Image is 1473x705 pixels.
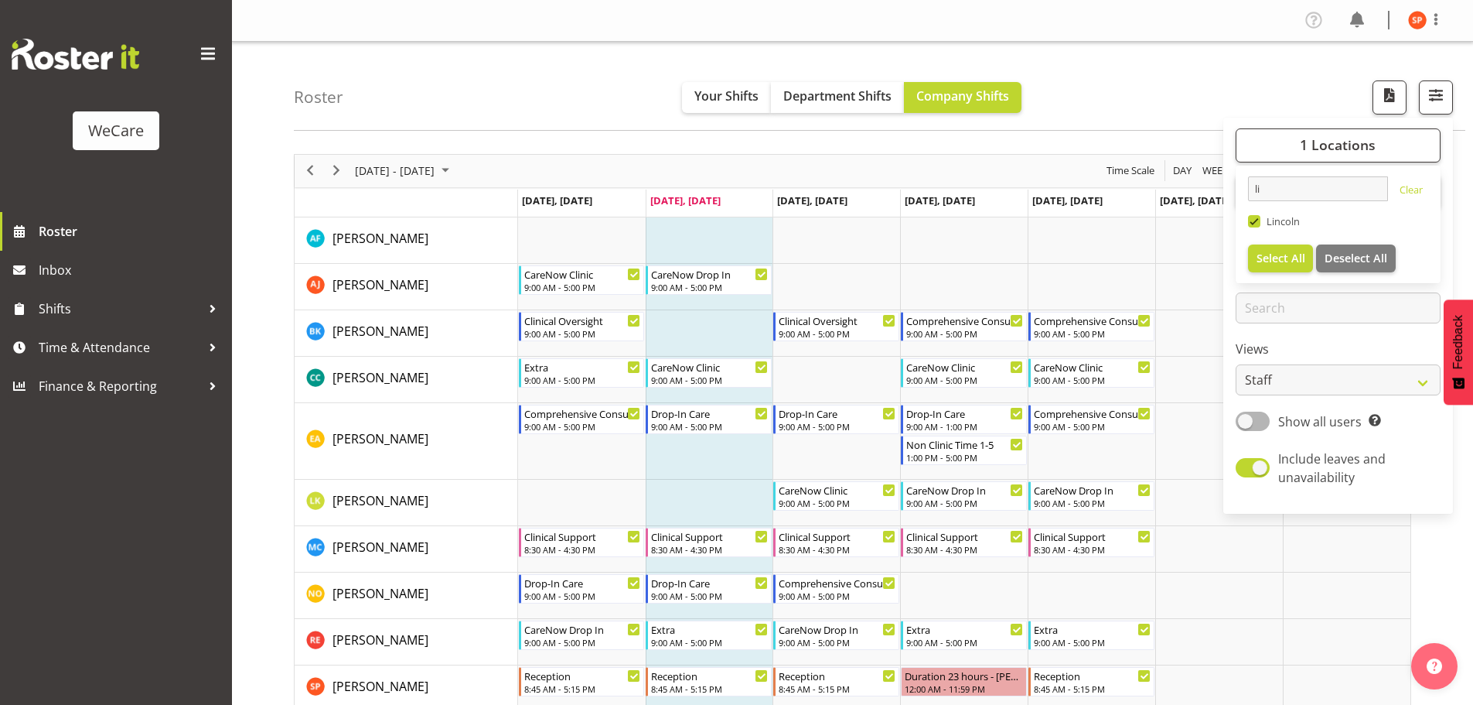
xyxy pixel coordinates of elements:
div: August 11 - 17, 2025 [349,155,459,187]
div: Comprehensive Consult [779,575,895,590]
td: Liandy Kritzinger resource [295,480,518,526]
div: Comprehensive Consult [906,313,1023,328]
div: Drop-In Care [651,406,768,421]
button: Feedback - Show survey [1444,299,1473,405]
div: 9:00 AM - 5:00 PM [524,590,641,602]
span: Time & Attendance [39,336,201,359]
div: Rachel Els"s event - Extra Begin From Tuesday, August 12, 2025 at 9:00:00 AM GMT+12:00 Ends At Tu... [646,621,772,650]
div: Clinical Support [779,529,895,544]
span: Day [1171,161,1193,180]
div: Comprehensive Consult [1034,313,1151,328]
div: Drop-In Care [651,575,768,590]
a: [PERSON_NAME] [332,368,428,387]
span: Company Shifts [916,87,1009,104]
span: [PERSON_NAME] [332,230,428,247]
div: Ena Advincula"s event - Non Clinic Time 1-5 Begin From Thursday, August 14, 2025 at 1:00:00 PM GM... [901,436,1027,465]
a: [PERSON_NAME] [332,677,428,696]
div: Brian Ko"s event - Comprehensive Consult Begin From Thursday, August 14, 2025 at 9:00:00 AM GMT+1... [901,312,1027,341]
span: [PERSON_NAME] [332,539,428,556]
div: next period [323,155,349,187]
button: Department Shifts [771,82,904,113]
div: WeCare [88,119,144,142]
div: CareNow Clinic [651,359,768,375]
div: 9:00 AM - 5:00 PM [906,497,1023,509]
div: Charlotte Courtney"s event - CareNow Clinic Begin From Tuesday, August 12, 2025 at 9:00:00 AM GMT... [646,358,772,388]
div: Clinical Oversight [779,313,895,328]
a: [PERSON_NAME] [332,229,428,248]
td: Brian Ko resource [295,310,518,357]
span: Deselect All [1325,251,1387,265]
span: Select All [1256,251,1305,265]
button: Time Scale [1104,161,1158,180]
button: 1 Locations [1236,128,1441,163]
button: Your Shifts [682,82,771,113]
span: [DATE], [DATE] [1160,193,1230,207]
div: Samantha Poultney"s event - Reception Begin From Monday, August 11, 2025 at 8:45:00 AM GMT+12:00 ... [519,667,645,696]
span: [DATE], [DATE] [650,193,721,207]
td: Alex Ferguson resource [295,217,518,264]
td: Rachel Els resource [295,619,518,666]
div: 9:00 AM - 5:00 PM [1034,374,1151,386]
div: CareNow Drop In [906,482,1023,498]
div: Amy Johannsen"s event - CareNow Clinic Begin From Monday, August 11, 2025 at 9:00:00 AM GMT+12:00... [519,265,645,295]
div: 9:00 AM - 5:00 PM [779,497,895,509]
a: [PERSON_NAME] [332,322,428,341]
input: Search [1236,293,1441,323]
div: 9:00 AM - 5:00 PM [651,590,768,602]
div: Rachel Els"s event - CareNow Drop In Begin From Wednesday, August 13, 2025 at 9:00:00 AM GMT+12:0... [773,621,899,650]
div: Ena Advincula"s event - Drop-In Care Begin From Wednesday, August 13, 2025 at 9:00:00 AM GMT+12:0... [773,405,899,434]
div: 8:45 AM - 5:15 PM [524,683,641,695]
span: Time Scale [1105,161,1156,180]
td: Natasha Ottley resource [295,573,518,619]
span: [PERSON_NAME] [332,631,428,649]
span: [PERSON_NAME] [332,585,428,602]
div: Natasha Ottley"s event - Drop-In Care Begin From Monday, August 11, 2025 at 9:00:00 AM GMT+12:00 ... [519,574,645,604]
span: Your Shifts [694,87,759,104]
div: 8:45 AM - 5:15 PM [779,683,895,695]
td: Charlotte Courtney resource [295,357,518,403]
div: Rachel Els"s event - Extra Begin From Friday, August 15, 2025 at 9:00:00 AM GMT+12:00 Ends At Fri... [1028,621,1154,650]
input: Search [1248,176,1388,201]
span: [PERSON_NAME] [332,678,428,695]
div: CareNow Clinic [906,359,1023,375]
button: Timeline Day [1171,161,1195,180]
div: Clinical Support [1034,529,1151,544]
div: Samantha Poultney"s event - Reception Begin From Wednesday, August 13, 2025 at 8:45:00 AM GMT+12:... [773,667,899,696]
div: Reception [1034,668,1151,683]
div: Reception [651,668,768,683]
a: [PERSON_NAME] [332,275,428,294]
div: 9:00 AM - 5:00 PM [524,420,641,433]
span: [PERSON_NAME] [332,492,428,509]
span: [DATE], [DATE] [777,193,847,207]
div: 9:00 AM - 5:00 PM [524,281,641,293]
div: Amy Johannsen"s event - CareNow Drop In Begin From Tuesday, August 12, 2025 at 9:00:00 AM GMT+12:... [646,265,772,295]
img: help-xxl-2.png [1427,659,1442,674]
span: Week [1201,161,1230,180]
div: 9:00 AM - 5:00 PM [779,420,895,433]
div: Reception [779,668,895,683]
div: 12:00 AM - 11:59 PM [905,683,1023,695]
div: Charlotte Courtney"s event - CareNow Clinic Begin From Thursday, August 14, 2025 at 9:00:00 AM GM... [901,358,1027,388]
div: Extra [906,621,1023,637]
span: [DATE], [DATE] [1032,193,1103,207]
div: CareNow Drop In [779,621,895,637]
div: Ena Advincula"s event - Drop-In Care Begin From Thursday, August 14, 2025 at 9:00:00 AM GMT+12:00... [901,405,1027,434]
div: Non Clinic Time 1-5 [906,436,1023,452]
div: Ena Advincula"s event - Drop-In Care Begin From Tuesday, August 12, 2025 at 9:00:00 AM GMT+12:00 ... [646,405,772,434]
div: Samantha Poultney"s event - Reception Begin From Tuesday, August 12, 2025 at 8:45:00 AM GMT+12:00... [646,667,772,696]
img: Rosterit website logo [12,39,139,70]
span: Department Shifts [783,87,892,104]
div: CareNow Drop In [651,266,768,282]
div: 8:45 AM - 5:15 PM [1034,683,1151,695]
button: Download a PDF of the roster according to the set date range. [1372,80,1407,115]
div: Comprehensive Consult [1034,406,1151,421]
div: Clinical Support [524,529,641,544]
div: CareNow Clinic [779,482,895,498]
span: [PERSON_NAME] [332,430,428,447]
div: Rachel Els"s event - Extra Begin From Thursday, August 14, 2025 at 9:00:00 AM GMT+12:00 Ends At T... [901,621,1027,650]
div: 9:00 AM - 5:00 PM [651,420,768,433]
button: Deselect All [1316,245,1396,272]
td: Amy Johannsen resource [295,264,518,310]
div: 1:00 PM - 5:00 PM [906,451,1023,464]
div: Comprehensive Consult [524,406,641,421]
